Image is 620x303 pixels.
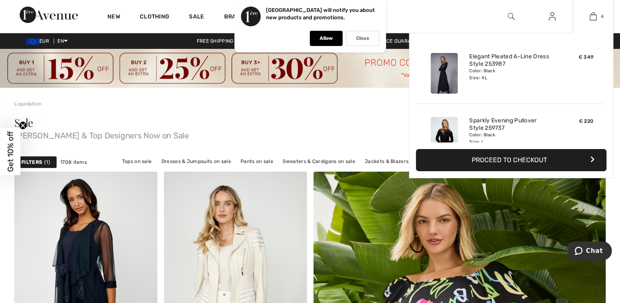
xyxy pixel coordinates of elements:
[224,13,249,22] a: Brands
[190,38,298,44] a: Free shipping on orders over €130
[21,158,42,166] strong: Filters
[157,156,235,167] a: Dresses & Jumpsuits on sale
[26,38,39,45] img: Euro
[573,11,613,21] a: 4
[26,38,52,44] span: EUR
[14,101,41,107] a: Liquidation
[14,115,33,130] span: Sale
[351,38,430,44] a: Lowest Price Guarantee
[356,35,369,41] p: Close
[266,7,375,21] p: [GEOGRAPHIC_DATA] will notify you about new products and promotions.
[431,53,458,94] img: Elegant Pleated A-Line Dress Style 253987
[19,122,27,130] button: Close teaser
[236,156,277,167] a: Pants on sale
[431,117,458,158] img: Sparkly Evening Pullover Style 259737
[508,11,515,21] img: search the website
[118,156,156,167] a: Tops on sale
[44,158,50,166] span: 1
[7,275,30,298] iframe: Small video preview of a live video
[107,13,120,22] a: New
[140,13,169,22] a: Clothing
[20,7,78,23] img: 1ère Avenue
[279,156,359,167] a: Sweaters & Cardigans on sale
[60,158,87,166] span: 1708 items
[579,54,594,60] span: € 349
[14,128,606,140] span: [PERSON_NAME] & Top Designers Now on Sale
[469,53,550,68] a: Elegant Pleated A-Line Dress Style 253987
[469,68,550,81] div: Color: Black Size: XL
[601,13,604,20] span: 4
[6,131,15,172] span: Get 10% off
[542,11,562,22] a: Sign In
[416,149,606,171] button: Proceed to Checkout
[590,11,597,21] img: My Bag
[469,117,550,132] a: Sparkly Evening Pullover Style 259737
[549,11,556,21] img: My Info
[469,132,550,145] div: Color: Black Size: L
[320,35,333,41] p: Allow
[189,13,204,22] a: Sale
[568,241,612,262] iframe: Opens a widget where you can chat to one of our agents
[57,38,68,44] span: EN
[361,156,432,167] a: Jackets & Blazers on sale
[579,118,594,124] span: € 220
